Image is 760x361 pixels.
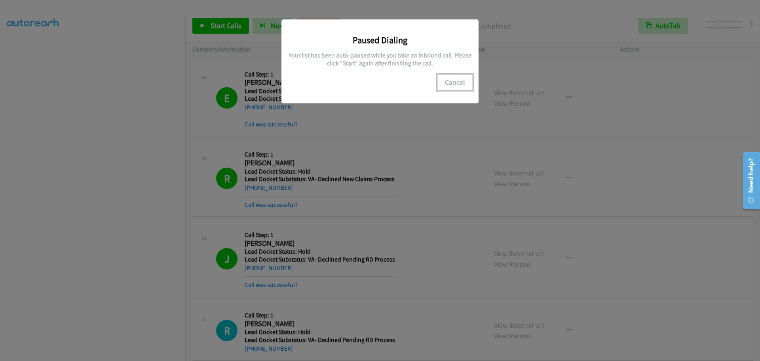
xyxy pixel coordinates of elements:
[437,74,473,90] button: Cancel
[737,149,760,212] iframe: Resource Center
[287,52,473,67] h5: Your list has been auto-paused while you take an inbound call. Please click "Start" again after f...
[287,34,473,46] h3: Paused Dialing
